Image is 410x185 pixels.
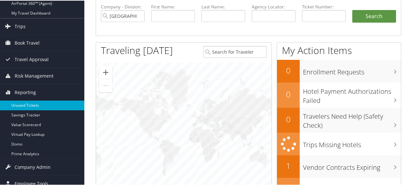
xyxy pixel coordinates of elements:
[201,3,245,9] label: Last Name:
[15,158,51,175] span: Company Admin
[15,51,49,67] span: Travel Approval
[203,45,267,57] input: Search for Traveler
[101,43,173,57] h1: Traveling [DATE]
[277,113,300,124] h2: 0
[303,64,401,76] h3: Enrollment Requests
[277,107,401,132] a: 0Travelers Need Help (Safety Check)
[277,160,300,171] h2: 1
[277,82,401,107] a: 0Hotel Payment Authorizations Failed
[99,79,112,92] button: Zoom out
[15,84,36,100] span: Reporting
[277,88,300,99] h2: 0
[277,43,401,57] h1: My Action Items
[277,155,401,177] a: 1Vendor Contracts Expiring
[302,3,346,9] label: Ticket Number:
[252,3,295,9] label: Agency Locator:
[151,3,195,9] label: First Name:
[277,132,401,155] a: Trips Missing Hotels
[303,108,401,129] h3: Travelers Need Help (Safety Check)
[303,159,401,171] h3: Vendor Contracts Expiring
[303,136,401,149] h3: Trips Missing Hotels
[99,65,112,78] button: Zoom in
[15,18,26,34] span: Trips
[101,3,145,9] label: Company - Division:
[277,64,300,75] h2: 0
[277,59,401,82] a: 0Enrollment Requests
[15,34,40,50] span: Book Travel
[15,67,54,83] span: Risk Management
[303,83,401,104] h3: Hotel Payment Authorizations Failed
[352,9,396,22] button: Search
